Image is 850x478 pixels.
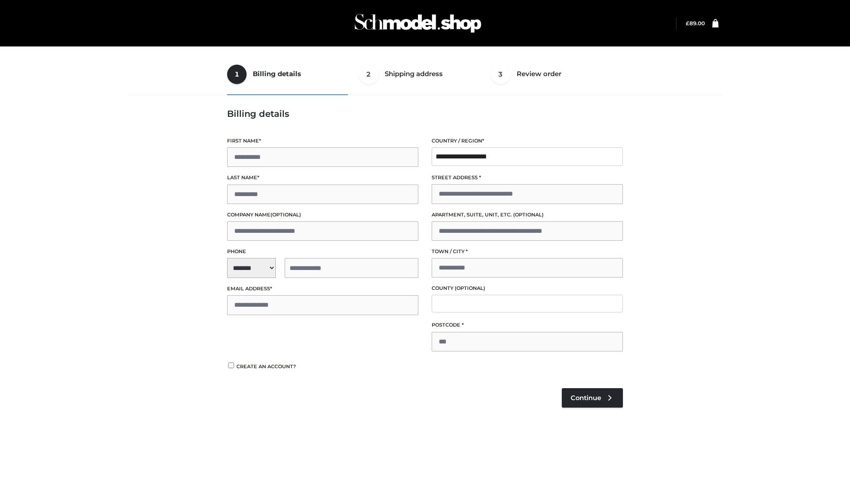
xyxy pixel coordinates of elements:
[227,173,418,182] label: Last name
[432,321,623,329] label: Postcode
[227,285,418,293] label: Email address
[571,394,601,402] span: Continue
[432,247,623,256] label: Town / City
[562,388,623,408] a: Continue
[352,6,484,41] img: Schmodel Admin 964
[455,285,485,291] span: (optional)
[227,247,418,256] label: Phone
[227,137,418,145] label: First name
[432,211,623,219] label: Apartment, suite, unit, etc.
[236,363,296,370] span: Create an account?
[432,284,623,293] label: County
[432,137,623,145] label: Country / Region
[227,211,418,219] label: Company name
[686,20,705,27] a: £89.00
[227,108,623,119] h3: Billing details
[686,20,689,27] span: £
[432,173,623,182] label: Street address
[270,212,301,218] span: (optional)
[686,20,705,27] bdi: 89.00
[227,362,235,368] input: Create an account?
[513,212,544,218] span: (optional)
